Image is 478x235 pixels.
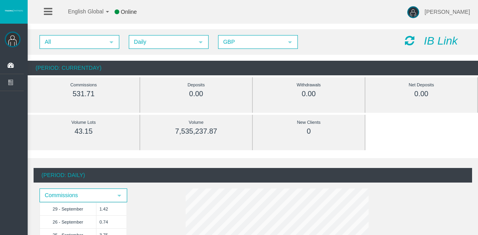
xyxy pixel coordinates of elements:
[45,127,122,136] div: 43.15
[383,90,459,99] div: 0.00
[271,127,347,136] div: 0
[58,8,104,15] span: English Global
[158,118,234,127] div: Volume
[40,202,96,215] td: 29 - September
[271,118,347,127] div: New Clients
[96,202,126,215] td: 1.42
[116,192,122,199] span: select
[96,215,126,228] td: 0.74
[4,9,24,12] img: logo.svg
[40,189,112,201] span: Commissions
[407,6,419,18] img: user-image
[158,127,234,136] div: 7,535,237.87
[425,9,470,15] span: [PERSON_NAME]
[40,215,96,228] td: 26 - September
[28,61,478,75] div: (Period: CurrentDay)
[271,90,347,99] div: 0.00
[130,36,194,48] span: Daily
[45,118,122,127] div: Volume Lots
[45,80,122,90] div: Commissions
[287,39,293,45] span: select
[34,168,472,183] div: (Period: Daily)
[405,35,414,46] i: Reload Dashboard
[219,36,283,48] span: GBP
[158,80,234,90] div: Deposits
[40,36,104,48] span: All
[383,80,459,90] div: Net Deposits
[198,39,204,45] span: select
[424,35,458,47] i: IB Link
[271,80,347,90] div: Withdrawals
[121,9,137,15] span: Online
[158,90,234,99] div: 0.00
[45,90,122,99] div: 531.71
[108,39,115,45] span: select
